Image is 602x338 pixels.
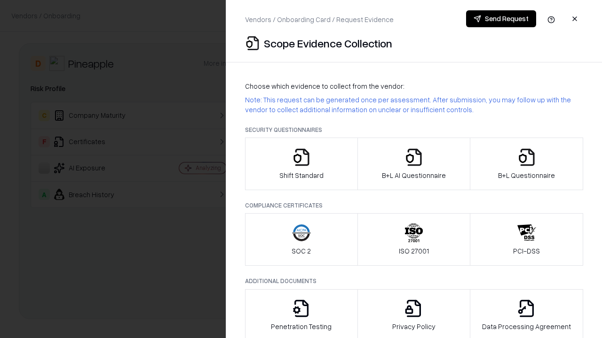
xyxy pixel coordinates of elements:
p: Choose which evidence to collect from the vendor: [245,81,583,91]
button: Shift Standard [245,138,358,190]
button: Send Request [466,10,536,27]
p: Additional Documents [245,277,583,285]
p: Privacy Policy [392,322,436,331]
button: ISO 27001 [357,213,471,266]
p: SOC 2 [292,246,311,256]
p: B+L Questionnaire [498,170,555,180]
p: Shift Standard [279,170,324,180]
p: Scope Evidence Collection [264,36,392,51]
p: ISO 27001 [399,246,429,256]
p: PCI-DSS [513,246,540,256]
p: Data Processing Agreement [482,322,571,331]
button: SOC 2 [245,213,358,266]
p: Note: This request can be generated once per assessment. After submission, you may follow up with... [245,95,583,115]
p: Vendors / Onboarding Card / Request Evidence [245,15,394,24]
button: B+L Questionnaire [470,138,583,190]
p: Security Questionnaires [245,126,583,134]
button: PCI-DSS [470,213,583,266]
p: B+L AI Questionnaire [382,170,446,180]
p: Compliance Certificates [245,201,583,209]
p: Penetration Testing [271,322,332,331]
button: B+L AI Questionnaire [357,138,471,190]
